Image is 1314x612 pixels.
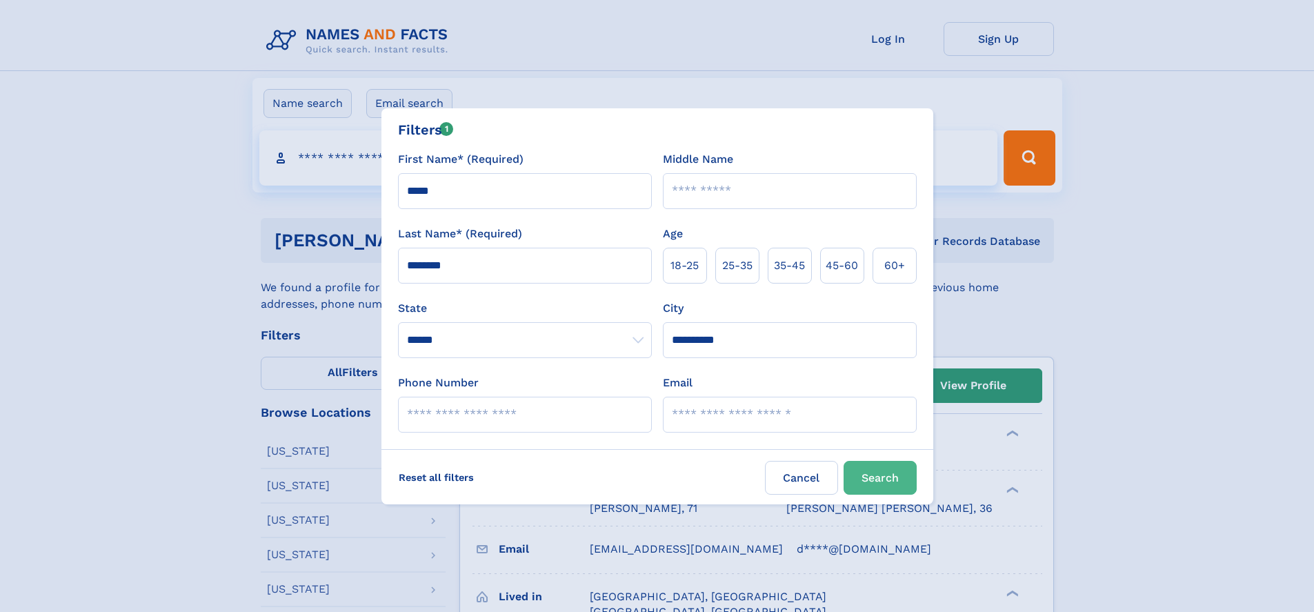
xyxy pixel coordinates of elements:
label: Phone Number [398,375,479,391]
label: Email [663,375,693,391]
label: Age [663,226,683,242]
label: Middle Name [663,151,733,168]
label: First Name* (Required) [398,151,524,168]
label: Cancel [765,461,838,495]
span: 45‑60 [826,257,858,274]
span: 60+ [884,257,905,274]
label: City [663,300,684,317]
span: 18‑25 [670,257,699,274]
button: Search [844,461,917,495]
label: Reset all filters [390,461,483,494]
span: 35‑45 [774,257,805,274]
label: State [398,300,652,317]
label: Last Name* (Required) [398,226,522,242]
div: Filters [398,119,454,140]
span: 25‑35 [722,257,753,274]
